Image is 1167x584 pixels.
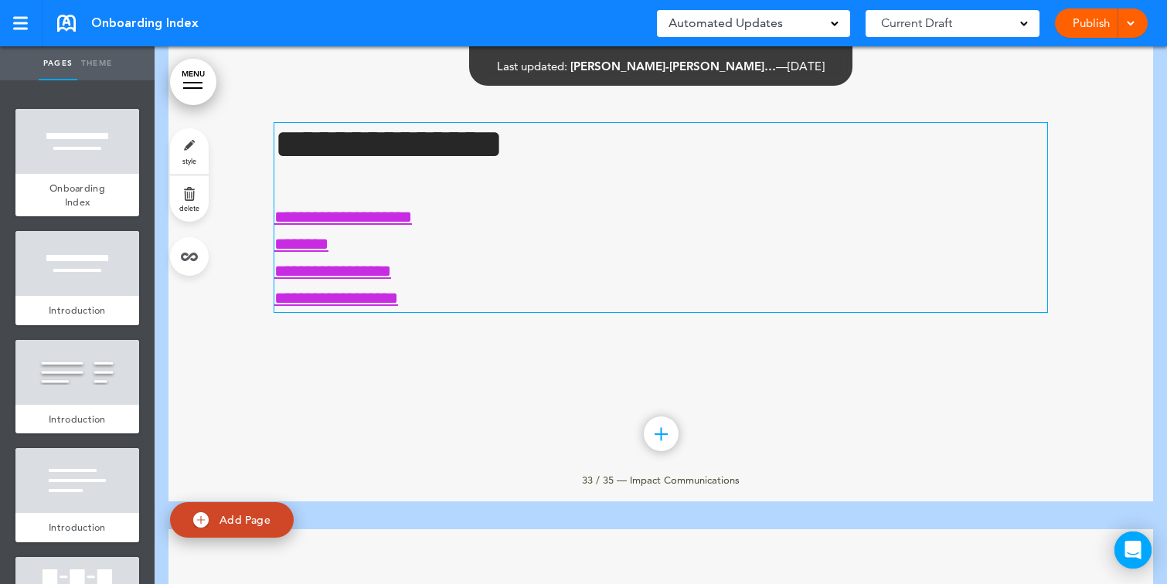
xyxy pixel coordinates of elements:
span: Introduction [49,521,106,534]
span: Add Page [219,512,270,526]
span: Onboarding Index [91,15,199,32]
span: Introduction [49,304,106,317]
span: Automated Updates [669,12,783,34]
img: add.svg [193,512,209,528]
span: [PERSON_NAME]-[PERSON_NAME]… [570,59,776,73]
span: Impact Communications [630,474,740,486]
span: [DATE] [788,59,825,73]
a: Theme [77,46,116,80]
div: Open Intercom Messenger [1114,531,1152,569]
span: Last updated: [497,59,567,73]
span: style [182,156,196,165]
div: — [497,60,825,72]
a: Introduction [15,296,139,325]
a: Onboarding Index [15,174,139,216]
a: Add Page [170,502,294,538]
span: Introduction [49,413,106,426]
a: Introduction [15,405,139,434]
a: Introduction [15,513,139,542]
span: Current Draft [881,12,952,34]
span: delete [179,203,199,212]
a: style [170,128,209,175]
a: Pages [39,46,77,80]
span: Onboarding Index [49,182,105,209]
span: 33 / 35 [582,474,614,486]
span: — [617,474,627,486]
a: Publish [1067,8,1115,38]
a: MENU [170,59,216,105]
a: delete [170,175,209,222]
